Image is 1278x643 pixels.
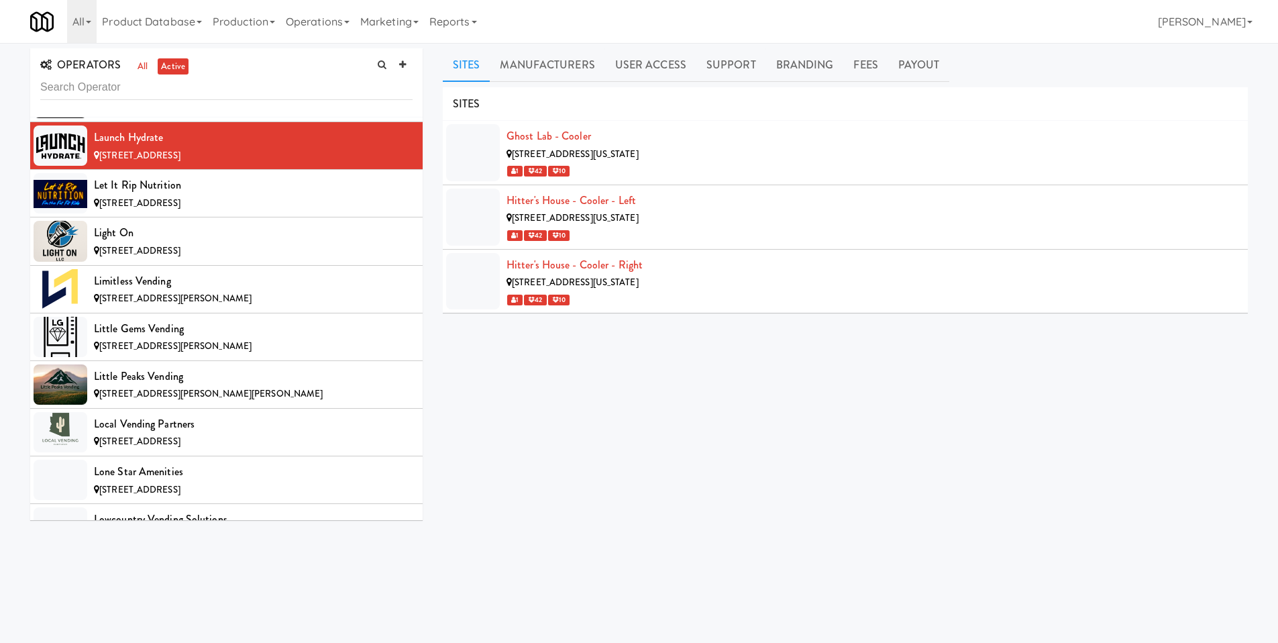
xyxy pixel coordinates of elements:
[696,48,766,82] a: Support
[94,175,413,195] div: Let it Rip Nutrition
[30,266,423,313] li: Limitless Vending[STREET_ADDRESS][PERSON_NAME]
[507,257,643,273] a: Hitter's House - Cooler - Right
[30,361,423,409] li: Little Peaks Vending[STREET_ADDRESS][PERSON_NAME][PERSON_NAME]
[548,230,570,241] span: 10
[507,128,591,144] a: Ghost Lab - Cooler
[94,128,413,148] div: Launch Hydrate
[134,58,151,75] a: all
[99,340,252,352] span: [STREET_ADDRESS][PERSON_NAME]
[99,483,180,496] span: [STREET_ADDRESS]
[30,313,423,361] li: Little Gems Vending[STREET_ADDRESS][PERSON_NAME]
[512,211,639,224] span: [STREET_ADDRESS][US_STATE]
[40,75,413,100] input: Search Operator
[99,149,180,162] span: [STREET_ADDRESS]
[94,366,413,387] div: Little Peaks Vending
[507,230,523,241] span: 1
[30,217,423,265] li: Light On[STREET_ADDRESS]
[605,48,696,82] a: User Access
[443,48,490,82] a: Sites
[30,170,423,217] li: Let it Rip Nutrition[STREET_ADDRESS]
[490,48,604,82] a: Manufacturers
[512,276,639,289] span: [STREET_ADDRESS][US_STATE]
[507,295,523,305] span: 1
[94,319,413,339] div: Little Gems Vending
[40,57,121,72] span: OPERATORS
[30,456,423,504] li: Lone Star Amenities[STREET_ADDRESS]
[99,292,252,305] span: [STREET_ADDRESS][PERSON_NAME]
[94,462,413,482] div: Lone Star Amenities
[507,166,523,177] span: 1
[99,435,180,448] span: [STREET_ADDRESS]
[766,48,844,82] a: Branding
[548,166,570,177] span: 10
[30,10,54,34] img: Micromart
[94,414,413,434] div: Local Vending Partners
[507,193,636,208] a: Hitter's House - Cooler - Left
[94,223,413,243] div: Light On
[843,48,888,82] a: Fees
[30,504,423,552] li: Lowcountry Vending Solutions[STREET_ADDRESS][PERSON_NAME]
[453,96,480,111] span: SITES
[94,509,413,530] div: Lowcountry Vending Solutions
[94,271,413,291] div: Limitless Vending
[512,148,639,160] span: [STREET_ADDRESS][US_STATE]
[158,58,189,75] a: active
[30,409,423,456] li: Local Vending Partners[STREET_ADDRESS]
[524,295,546,305] span: 42
[99,197,180,209] span: [STREET_ADDRESS]
[99,244,180,257] span: [STREET_ADDRESS]
[30,122,423,170] li: Launch Hydrate[STREET_ADDRESS]
[524,230,546,241] span: 42
[548,295,570,305] span: 10
[524,166,546,177] span: 42
[99,387,323,400] span: [STREET_ADDRESS][PERSON_NAME][PERSON_NAME]
[888,48,950,82] a: Payout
